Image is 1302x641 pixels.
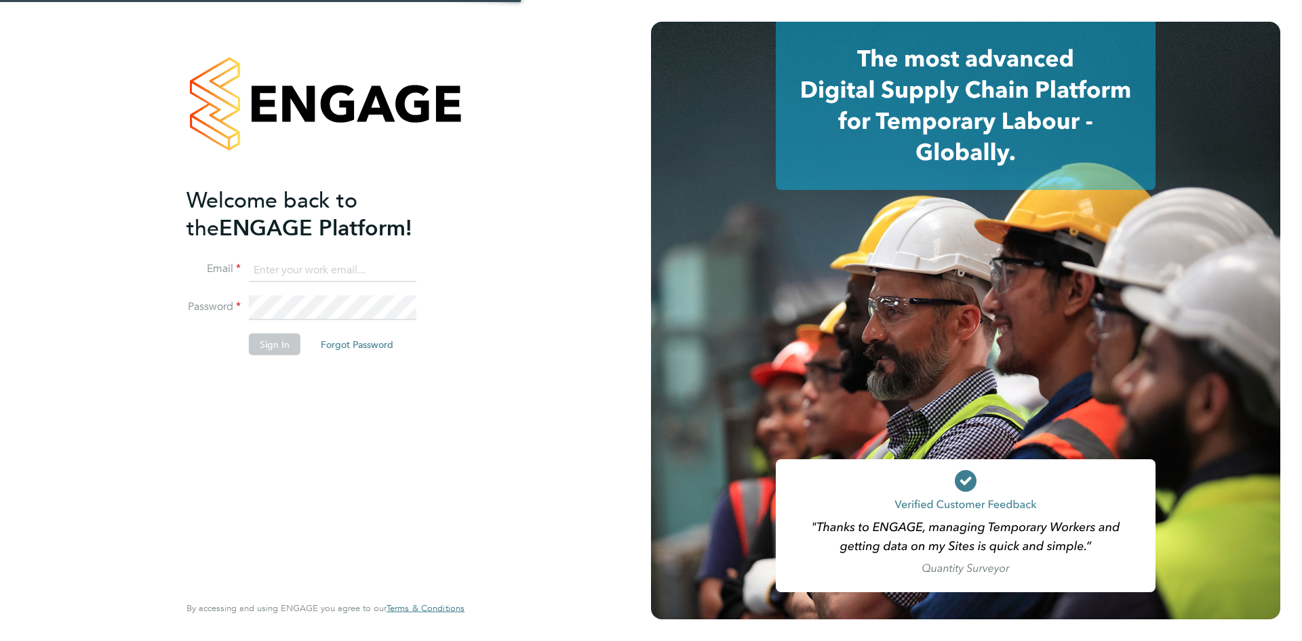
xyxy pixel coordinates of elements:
span: Welcome back to the [186,187,357,241]
input: Enter your work email... [249,258,416,282]
label: Password [186,300,241,314]
span: Terms & Conditions [387,602,465,614]
label: Email [186,262,241,276]
h2: ENGAGE Platform! [186,186,451,241]
span: By accessing and using ENGAGE you agree to our [186,602,465,614]
button: Sign In [249,334,300,355]
button: Forgot Password [310,334,404,355]
a: Terms & Conditions [387,603,465,614]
